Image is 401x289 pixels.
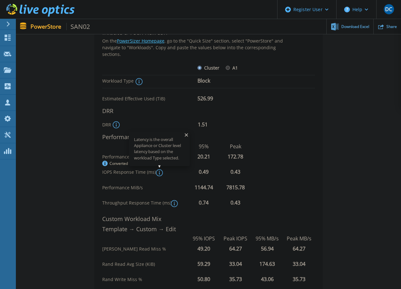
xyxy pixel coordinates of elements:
[251,261,283,267] div: 174.63
[134,137,185,161] div: Latency is the overall Appliance or Cluster level latency based on the workload Type selected.
[197,66,202,70] input: Cluster
[197,93,248,104] div: 526.99
[251,236,283,241] div: 95% MB/s
[197,62,219,73] label: Cluster
[226,62,238,73] label: A1
[102,161,188,166] div: Converted to PowerSizer value
[283,236,315,241] div: Peak MB/s
[102,277,188,283] div: Rand Write Miss %
[188,246,220,252] div: 49.20
[102,225,290,232] div: Template → Custom → Edit
[220,246,251,252] div: 64.27
[226,66,230,70] input: A1
[251,276,283,282] div: 43.06
[188,144,220,149] div: 95%
[283,276,315,282] div: 35.73
[102,262,188,268] div: Rand Read Avg Size (KiB)
[220,276,251,282] div: 35.73
[102,29,290,36] div: Initiate a Tech Refresh
[220,154,251,159] div: 172.78
[30,23,90,30] p: PowerStore
[188,236,220,241] div: 95% IOPS
[283,246,315,252] div: 64.27
[198,122,249,133] div: 1.51
[102,154,188,161] div: Performance K IOPS
[188,185,220,190] div: 1144.74
[102,133,290,140] div: Performance Profile
[102,200,188,207] div: Throughput Response Time (ms)
[102,119,198,130] div: DRR
[102,107,290,114] div: DRR
[188,276,220,282] div: 50.80
[117,38,164,44] a: PowerSizer Homepage
[220,236,251,241] div: Peak IOPS
[102,170,188,176] div: IOPS Response Time (ms)
[102,37,290,57] div: On the , go to the "Quick Size" section, select "PowerStore" and navigate to "Workloads". Copy an...
[102,215,290,222] div: Custom Workload Mix
[102,185,188,192] div: Performance MiB/s
[102,93,197,104] div: Estimated Effective Used (TiB)
[385,7,392,12] span: DC
[283,261,315,267] div: 33.04
[220,169,251,175] div: 0.43
[386,25,397,29] span: Share
[220,185,251,190] div: 7815.78
[197,75,248,86] div: Block
[251,246,283,252] div: 56.94
[188,154,220,159] div: 20.21
[220,261,251,267] div: 33.04
[66,23,90,30] span: SAN02
[188,261,220,267] div: 59.29
[102,246,188,253] div: [PERSON_NAME] Read Miss %
[341,25,369,29] span: Download Excel
[220,200,251,205] div: 0.43
[102,75,197,86] div: Workload Type
[220,144,251,149] div: Peak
